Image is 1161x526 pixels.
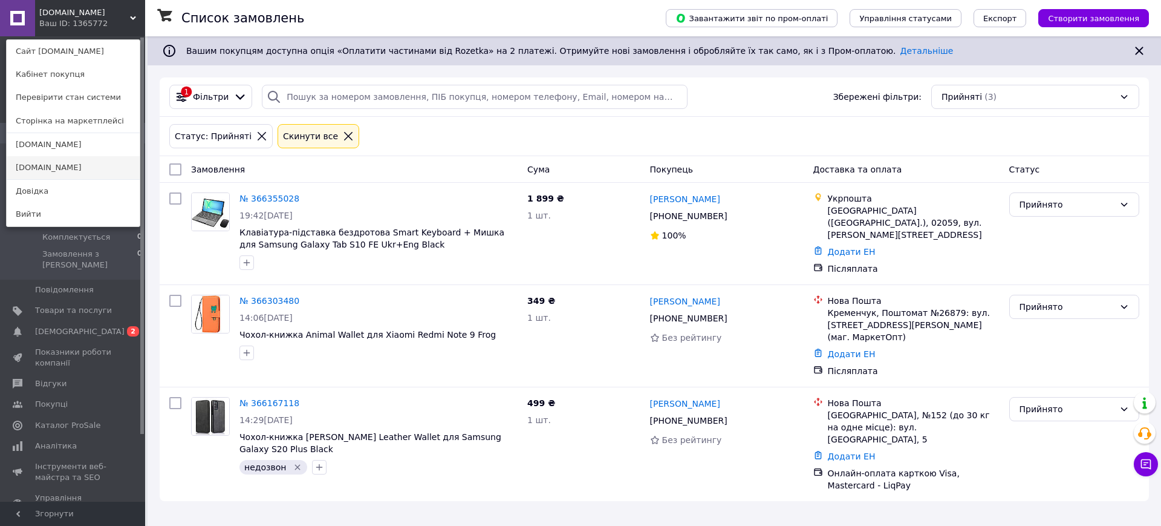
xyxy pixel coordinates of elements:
button: Експорт [974,9,1027,27]
span: [PHONE_NUMBER] [650,314,727,323]
div: Нова Пошта [828,397,1000,409]
span: Прийняті [941,91,982,103]
a: Фото товару [191,295,230,334]
div: Укрпошта [828,192,1000,205]
div: Прийнято [1020,198,1114,211]
span: Cума [527,165,550,174]
span: Вашим покупцям доступна опція «Оплатити частинами від Rozetka» на 2 платежі. Отримуйте нові замов... [186,46,953,56]
div: Післяплата [828,263,1000,275]
span: 19:42[DATE] [239,211,293,220]
span: 14:29[DATE] [239,415,293,425]
a: Сайт [DOMAIN_NAME] [7,40,140,63]
div: Прийнято [1020,403,1114,416]
input: Пошук за номером замовлення, ПІБ покупця, номером телефону, Email, номером накладної [262,85,688,109]
span: Повідомлення [35,284,94,295]
span: Фільтри [193,91,229,103]
a: Додати ЕН [828,247,876,257]
span: Замовлення [191,165,245,174]
span: Доставка та оплата [813,165,902,174]
button: Завантажити звіт по пром-оплаті [666,9,837,27]
div: Післяплата [828,365,1000,377]
span: 499 ₴ [527,398,555,408]
span: недозвон [244,462,286,472]
a: [PERSON_NAME] [650,193,720,205]
img: Фото товару [192,398,229,435]
a: Створити замовлення [1026,13,1149,22]
span: Товари та послуги [35,305,112,316]
a: [DOMAIN_NAME] [7,156,140,179]
span: Без рейтингу [662,435,722,445]
span: [DEMOGRAPHIC_DATA] [35,326,125,337]
span: Інструменти веб-майстра та SEO [35,461,112,483]
span: [PHONE_NUMBER] [650,211,727,221]
span: Управління статусами [859,14,952,23]
span: BestCover.com.ua [39,7,130,18]
span: [PHONE_NUMBER] [650,416,727,426]
span: Відгуки [35,378,67,389]
span: 1 899 ₴ [527,194,564,203]
span: 1 шт. [527,415,551,425]
a: Сторінка на маркетплейсі [7,110,140,133]
a: Клавіатура-підставка бездротова Smart Keyboard + Мишка для Samsung Galaxy Tab S10 FE Ukr+Eng Black [239,228,504,249]
button: Чат з покупцем [1134,452,1158,476]
span: Без рейтингу [662,333,722,343]
a: Детальніше [900,46,954,56]
span: Замовлення з [PERSON_NAME] [42,249,137,271]
span: Управління сайтом [35,493,112,514]
a: Вийти [7,203,140,226]
span: 1 шт. [527,313,551,323]
span: 2 [127,326,139,337]
span: Аналітика [35,441,77,452]
button: Створити замовлення [1038,9,1149,27]
span: Покупці [35,399,68,410]
span: Статус [1009,165,1040,174]
img: Фото товару [192,193,229,231]
a: Додати ЕН [828,452,876,461]
svg: Видалити мітку [293,462,302,472]
a: № 366355028 [239,194,299,203]
div: [GEOGRAPHIC_DATA], №152 (до 30 кг на одне місце): вул. [GEOGRAPHIC_DATA], 5 [828,409,1000,445]
a: № 366303480 [239,296,299,306]
span: 1 шт. [527,211,551,220]
span: 14:06[DATE] [239,313,293,323]
a: Фото товару [191,192,230,231]
a: [DOMAIN_NAME] [7,133,140,156]
h1: Список замовлень [181,11,304,25]
span: Показники роботи компанії [35,347,112,369]
div: Ваш ID: 1365772 [39,18,90,29]
span: 100% [662,231,686,240]
span: (3) [984,92,997,102]
a: Чохол-книжка [PERSON_NAME] Leather Wallet для Samsung Galaxy S20 Plus Black [239,432,501,454]
a: № 366167118 [239,398,299,408]
span: Комплектується [42,232,110,243]
div: Онлайн-оплата карткою Visa, Mastercard - LiqPay [828,467,1000,491]
span: Завантажити звіт по пром-оплаті [675,13,828,24]
span: 349 ₴ [527,296,555,306]
div: Кременчук, Поштомат №26879: вул. [STREET_ADDRESS][PERSON_NAME] (маг. МаркетОпт) [828,307,1000,343]
div: Нова Пошта [828,295,1000,307]
a: Довідка [7,180,140,203]
span: Експорт [983,14,1017,23]
img: Фото товару [192,295,229,333]
button: Управління статусами [850,9,961,27]
span: Створити замовлення [1048,14,1139,23]
div: Статус: Прийняті [172,130,254,143]
div: Прийнято [1020,300,1114,314]
div: Cкинути все [281,130,340,143]
a: [PERSON_NAME] [650,398,720,410]
span: Каталог ProSale [35,420,100,431]
span: 0 [137,232,141,243]
a: Додати ЕН [828,349,876,359]
div: [GEOGRAPHIC_DATA] ([GEOGRAPHIC_DATA].), 02059, вул. [PERSON_NAME][STREET_ADDRESS] [828,205,1000,241]
a: Перевірити стан системи [7,86,140,109]
span: 0 [137,249,141,271]
a: Фото товару [191,397,230,436]
span: Покупець [650,165,693,174]
span: Збережені фільтри: [833,91,922,103]
a: Кабінет покупця [7,63,140,86]
a: Чохол-книжка Animal Wallet для Xiaomi Redmi Note 9 Frog [239,330,496,340]
a: [PERSON_NAME] [650,295,720,307]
